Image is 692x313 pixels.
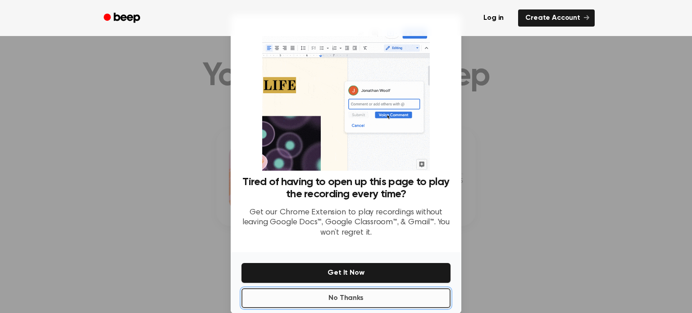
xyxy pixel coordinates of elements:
img: Beep extension in action [262,25,429,171]
a: Log in [474,8,513,28]
button: Get It Now [241,263,451,283]
p: Get our Chrome Extension to play recordings without leaving Google Docs™, Google Classroom™, & Gm... [241,208,451,238]
a: Beep [97,9,148,27]
h3: Tired of having to open up this page to play the recording every time? [241,176,451,200]
button: No Thanks [241,288,451,308]
a: Create Account [518,9,595,27]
